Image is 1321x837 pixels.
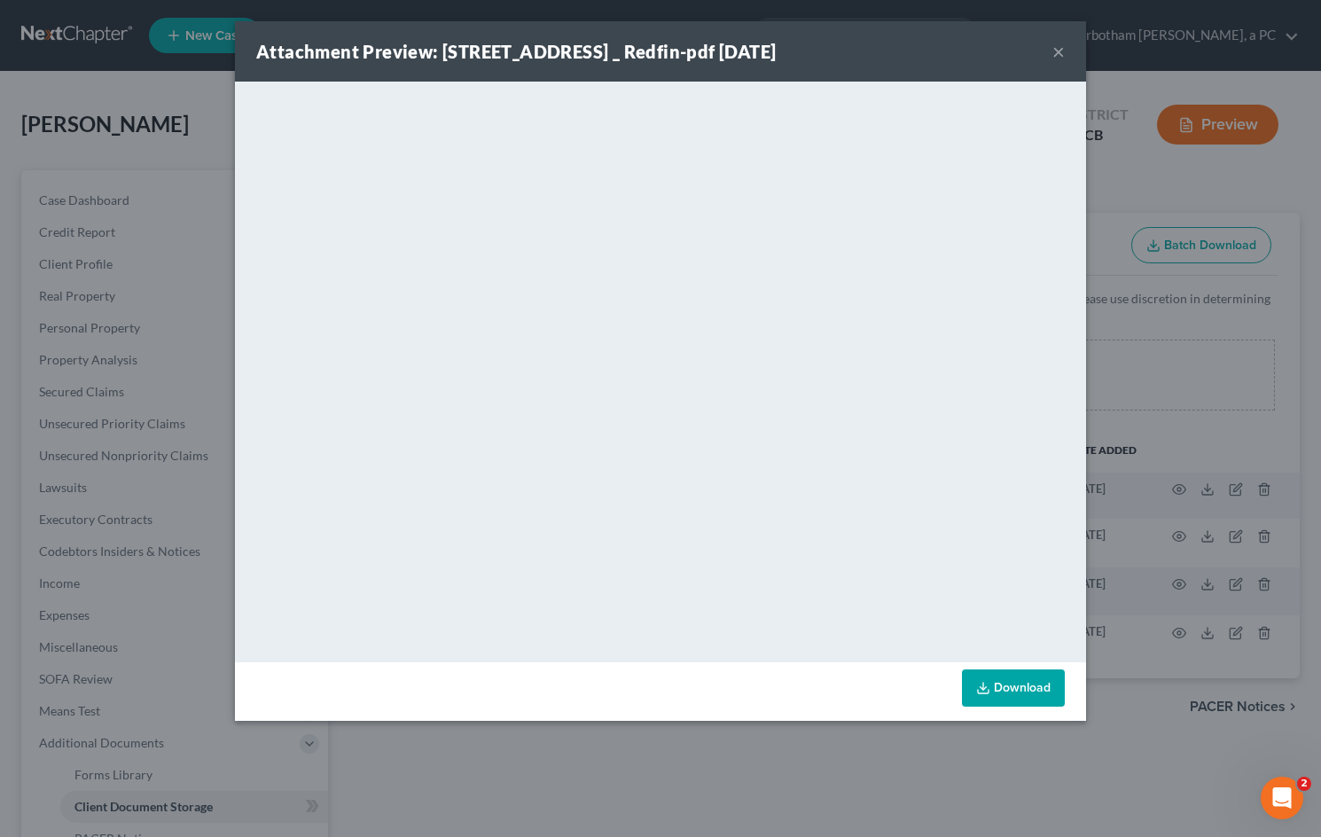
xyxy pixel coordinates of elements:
[256,41,776,62] strong: Attachment Preview: [STREET_ADDRESS] _ Redfin-pdf [DATE]
[1261,777,1303,819] iframe: Intercom live chat
[235,82,1086,658] iframe: <object ng-attr-data='[URL][DOMAIN_NAME]' type='application/pdf' width='100%' height='650px'></ob...
[962,669,1065,707] a: Download
[1052,41,1065,62] button: ×
[1297,777,1311,791] span: 2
